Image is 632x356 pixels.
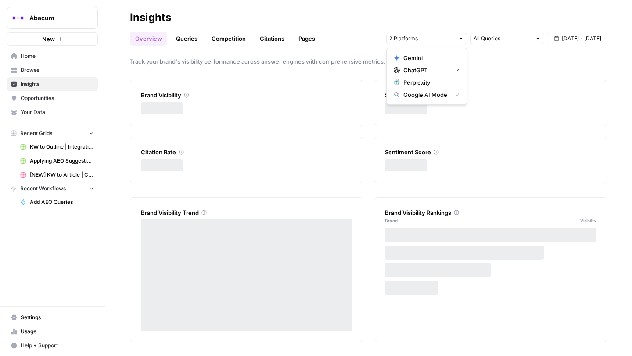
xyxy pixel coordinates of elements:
span: [NEW] KW to Article | Cohort Grid [30,171,94,179]
a: Your Data [7,105,98,119]
img: Abacum Logo [10,10,26,26]
span: Help + Support [21,342,94,349]
span: Brand [385,217,398,224]
a: Add AEO Queries [16,195,98,209]
span: Google AI Mode [403,90,448,99]
span: Your Data [21,108,94,116]
a: Competition [206,32,251,46]
a: Queries [171,32,203,46]
div: Citation Rate [141,148,352,157]
button: Recent Grids [7,127,98,140]
span: Recent Workflows [20,185,66,192]
span: Recent Grids [20,129,52,137]
button: [DATE] - [DATE] [548,33,607,44]
span: Opportunities [21,94,94,102]
div: Brand Visibility Rankings [385,208,596,217]
a: Opportunities [7,91,98,105]
a: Browse [7,63,98,77]
button: Workspace: Abacum [7,7,98,29]
div: Share of Voice [385,91,596,100]
div: Brand Visibility Trend [141,208,352,217]
a: Home [7,49,98,63]
span: Usage [21,328,94,335]
span: [DATE] - [DATE] [562,35,601,43]
input: 2 Platforms [389,34,454,43]
span: Browse [21,66,94,74]
a: KW to Outline | Integration Pages Grid [16,140,98,154]
span: Insights [21,80,94,88]
div: Insights [130,11,171,25]
a: Pages [293,32,320,46]
a: Overview [130,32,167,46]
span: Settings [21,313,94,321]
span: Perplexity [403,78,456,87]
a: Citations [255,32,290,46]
span: Track your brand's visibility performance across answer engines with comprehensive metrics. [130,57,607,66]
span: Applying AEO Suggestions [30,157,94,165]
input: All Queries [474,34,531,43]
a: Applying AEO Suggestions [16,154,98,168]
a: Insights [7,77,98,91]
span: Abacum [29,14,83,22]
button: Recent Workflows [7,182,98,195]
button: New [7,32,98,46]
a: [NEW] KW to Article | Cohort Grid [16,168,98,182]
span: New [42,35,55,43]
span: ChatGPT [403,66,448,75]
div: Brand Visibility [141,91,352,100]
span: Gemini [403,53,456,62]
span: KW to Outline | Integration Pages Grid [30,143,94,151]
div: Sentiment Score [385,148,596,157]
span: Home [21,52,94,60]
a: Usage [7,324,98,338]
button: Help + Support [7,338,98,352]
span: Visibility [580,217,596,224]
span: Add AEO Queries [30,198,94,206]
a: Settings [7,310,98,324]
